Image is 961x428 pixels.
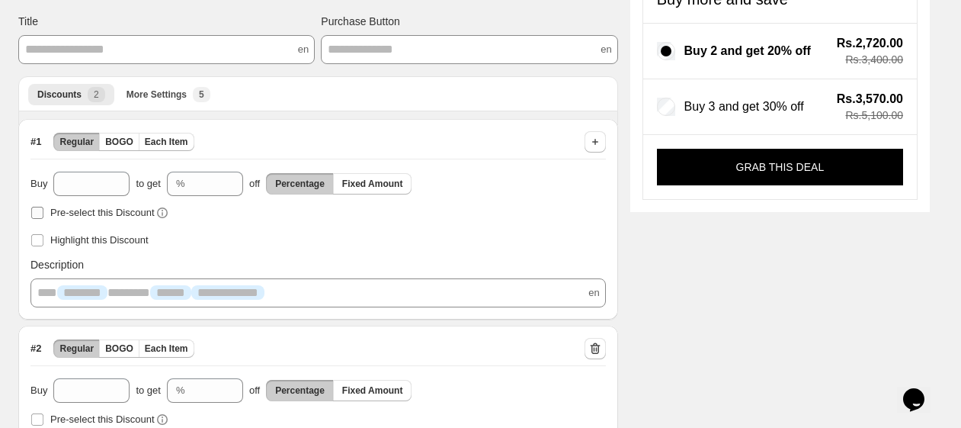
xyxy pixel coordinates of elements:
[837,110,903,121] span: Rs.5,100.00
[249,176,260,191] span: off
[601,42,611,57] span: en
[823,93,903,121] div: Total savings
[266,380,334,401] button: Percentage
[657,149,903,185] button: GRAB THIS DEAL
[139,133,194,151] button: Each Item
[657,42,675,60] input: Buy 2 and get 20% off
[897,367,946,413] iframe: chat widget
[823,37,903,65] div: Total savings
[333,173,412,195] button: Fixed Amount
[105,343,133,355] span: BOGO
[145,136,188,148] span: Each Item
[837,93,903,105] span: Rs.3,570.00
[298,42,309,57] span: en
[657,98,675,116] input: Buy 3 and get 30% off
[136,176,161,191] span: to get
[59,136,94,148] span: Regular
[275,385,325,397] span: Percentage
[275,178,325,190] span: Percentage
[342,178,403,190] span: Fixed Amount
[37,88,82,101] span: Discounts
[50,234,149,246] span: Highlight this Discount
[94,88,99,101] span: 2
[837,37,903,50] span: Rs.2,720.00
[99,340,139,358] button: BOGO
[53,340,100,358] button: Regular
[249,383,260,398] span: off
[266,173,334,195] button: Percentage
[145,343,188,355] span: Each Item
[50,207,155,218] span: Pre-select this Discount
[588,285,599,301] span: en
[136,383,161,398] span: to get
[18,14,38,29] span: Title
[105,136,133,148] span: BOGO
[30,176,47,191] span: Buy
[199,88,204,101] span: 5
[684,43,811,58] span: Buy 2 and get 20% off
[50,414,155,425] span: Pre-select this Discount
[53,133,100,151] button: Regular
[139,340,194,358] button: Each Item
[59,343,94,355] span: Regular
[30,134,41,150] span: # 1
[837,54,903,65] span: Rs.3,400.00
[684,99,804,114] span: Buy 3 and get 30% off
[342,385,403,397] span: Fixed Amount
[99,133,139,151] button: BOGO
[30,383,47,398] span: Buy
[30,257,84,272] span: Description
[333,380,412,401] button: Fixed Amount
[176,176,185,191] div: %
[127,88,187,101] span: More Settings
[321,14,400,29] span: Purchase Button
[30,341,41,356] span: # 2
[176,383,185,398] div: %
